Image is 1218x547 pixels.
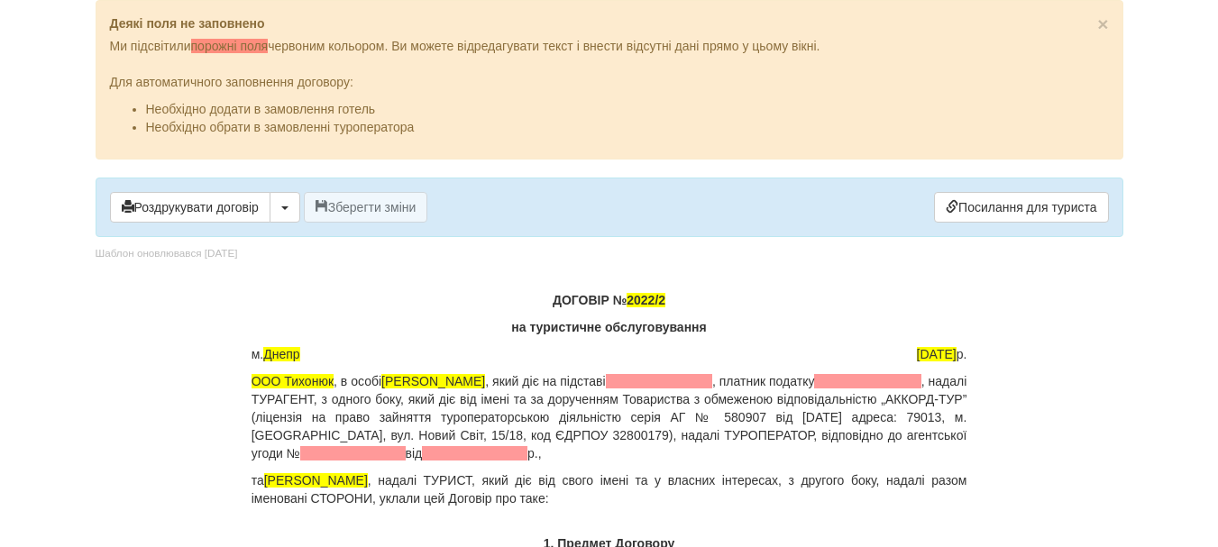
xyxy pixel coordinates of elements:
strong: ДОГОВІР № [553,293,665,307]
li: Необхідно додати в замовлення готель [146,100,1109,118]
span: ООО Тихонюк [252,374,334,388]
span: [PERSON_NAME] [264,473,368,488]
p: Деякі поля не заповнено [110,14,1109,32]
p: Ми підсвітили червоним кольором. Ви можете відредагувати текст і внести відсутні дані прямо у цьо... [110,37,1109,55]
div: Для автоматичного заповнення договору: [110,55,1109,136]
button: Close [1097,14,1108,33]
button: Зберегти зміни [304,192,428,223]
p: , в особі , який діє на підставі , платник податку , надалі ТУРАГЕНТ, з одного боку, який діє від... [252,372,967,462]
span: м. [252,345,300,363]
div: Шаблон оновлювався [DATE] [96,246,238,261]
span: [DATE] [917,347,957,361]
span: порожні поля [191,39,269,53]
span: × [1097,14,1108,34]
span: 2022/2 [627,293,665,307]
span: Днепр [263,347,299,361]
a: Посилання для туриста [934,192,1108,223]
span: [PERSON_NAME] [381,374,485,388]
strong: на туристичне обслуговування [511,320,706,334]
button: Роздрукувати договір [110,192,270,223]
li: Необхідно обрати в замовленні туроператора [146,118,1109,136]
p: та , надалі ТУРИСТ, який діє від свого імені та у власних інтересах, з другого боку, надалі разом... [252,471,967,507]
span: р. [917,345,967,363]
